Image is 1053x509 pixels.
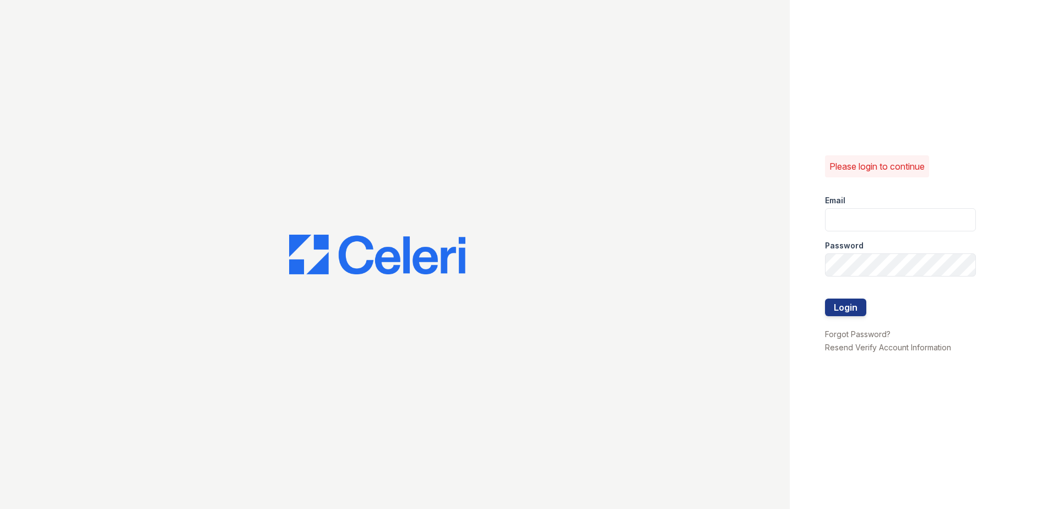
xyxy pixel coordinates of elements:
label: Email [825,195,845,206]
label: Password [825,240,864,251]
img: CE_Logo_Blue-a8612792a0a2168367f1c8372b55b34899dd931a85d93a1a3d3e32e68fde9ad4.png [289,235,465,274]
a: Forgot Password? [825,329,891,339]
button: Login [825,299,866,316]
a: Resend Verify Account Information [825,343,951,352]
p: Please login to continue [829,160,925,173]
